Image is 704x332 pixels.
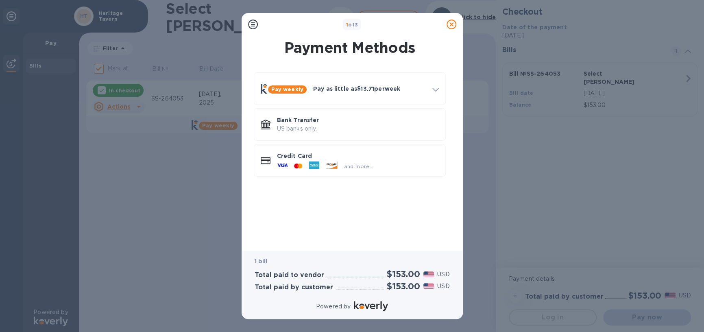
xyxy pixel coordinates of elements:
[344,163,374,169] span: and more...
[346,22,348,28] span: 1
[255,284,333,291] h3: Total paid by customer
[277,116,439,124] p: Bank Transfer
[252,39,447,56] h1: Payment Methods
[346,22,358,28] b: of 3
[313,85,426,93] p: Pay as little as $13.71 per week
[354,301,388,311] img: Logo
[255,271,324,279] h3: Total paid to vendor
[437,270,449,279] p: USD
[255,258,268,264] b: 1 bill
[277,152,439,160] p: Credit Card
[271,86,303,92] b: Pay weekly
[423,271,434,277] img: USD
[316,302,351,311] p: Powered by
[277,124,439,133] p: US banks only.
[387,281,420,291] h2: $153.00
[387,269,420,279] h2: $153.00
[423,283,434,289] img: USD
[437,282,449,290] p: USD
